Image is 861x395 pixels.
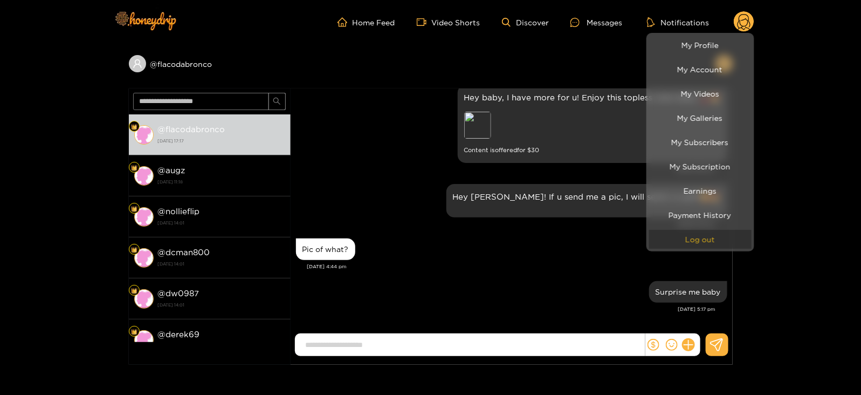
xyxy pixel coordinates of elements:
[649,206,752,224] a: Payment History
[649,36,752,55] a: My Profile
[649,108,752,127] a: My Galleries
[649,181,752,200] a: Earnings
[649,230,752,249] button: Log out
[649,133,752,152] a: My Subscribers
[649,157,752,176] a: My Subscription
[649,60,752,79] a: My Account
[649,84,752,103] a: My Videos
